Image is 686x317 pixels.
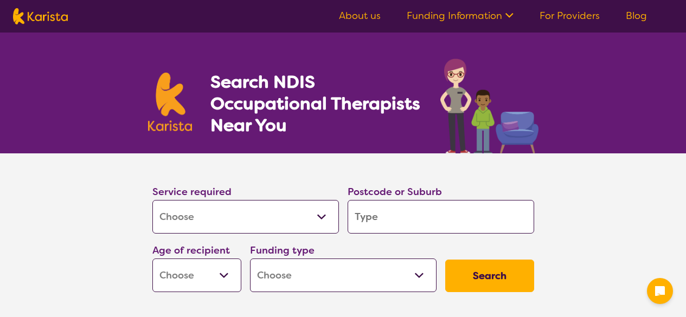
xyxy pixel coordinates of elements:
[348,185,442,198] label: Postcode or Suburb
[445,260,534,292] button: Search
[626,9,647,22] a: Blog
[148,73,193,131] img: Karista logo
[250,244,315,257] label: Funding type
[13,8,68,24] img: Karista logo
[540,9,600,22] a: For Providers
[407,9,514,22] a: Funding Information
[152,244,230,257] label: Age of recipient
[440,59,538,153] img: occupational-therapy
[348,200,534,234] input: Type
[339,9,381,22] a: About us
[152,185,232,198] label: Service required
[210,71,421,136] h1: Search NDIS Occupational Therapists Near You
